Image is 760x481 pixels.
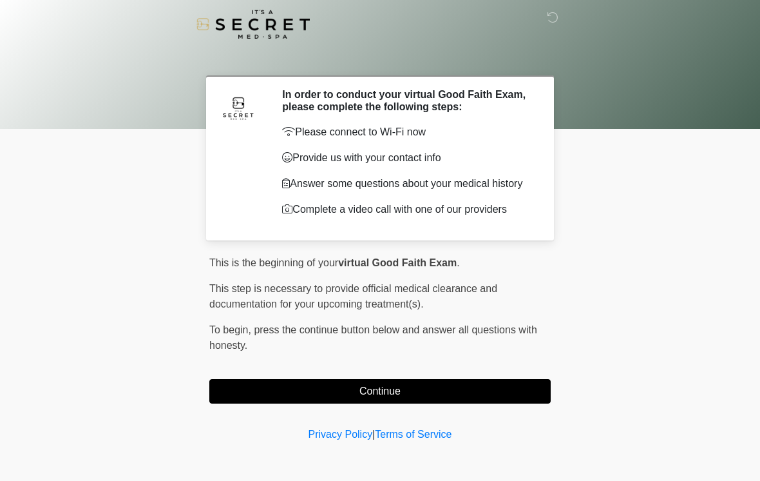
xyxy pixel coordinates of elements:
[196,10,310,39] img: It's A Secret Med Spa Logo
[375,429,451,440] a: Terms of Service
[338,257,457,268] strong: virtual Good Faith Exam
[372,429,375,440] a: |
[209,379,551,404] button: Continue
[219,88,258,127] img: Agent Avatar
[282,202,531,217] p: Complete a video call with one of our providers
[282,150,531,166] p: Provide us with your contact info
[209,283,497,309] span: This step is necessary to provide official medical clearance and documentation for your upcoming ...
[282,176,531,191] p: Answer some questions about your medical history
[282,88,531,113] h2: In order to conduct your virtual Good Faith Exam, please complete the following steps:
[209,324,254,335] span: To begin,
[209,257,338,268] span: This is the beginning of your
[200,46,560,70] h1: ‎ ‎
[309,429,373,440] a: Privacy Policy
[457,257,459,268] span: .
[209,324,537,351] span: press the continue button below and answer all questions with honesty.
[282,124,531,140] p: Please connect to Wi-Fi now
